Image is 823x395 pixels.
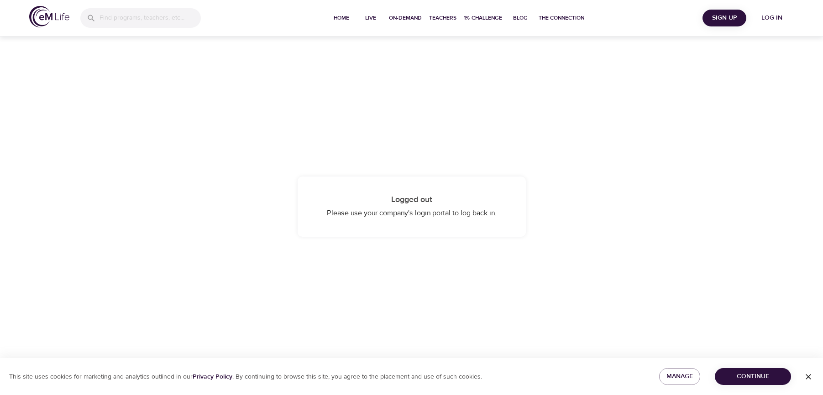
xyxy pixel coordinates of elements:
[750,10,794,26] button: Log in
[659,368,700,385] button: Manage
[193,373,232,381] a: Privacy Policy
[100,8,201,28] input: Find programs, teachers, etc...
[327,208,497,218] span: Please use your company's login portal to log back in.
[429,13,456,23] span: Teachers
[360,13,382,23] span: Live
[509,13,531,23] span: Blog
[330,13,352,23] span: Home
[722,371,784,382] span: Continue
[715,368,791,385] button: Continue
[316,195,508,205] h4: Logged out
[666,371,693,382] span: Manage
[754,12,790,24] span: Log in
[464,13,502,23] span: 1% Challenge
[389,13,422,23] span: On-Demand
[706,12,743,24] span: Sign Up
[29,6,69,27] img: logo
[702,10,746,26] button: Sign Up
[539,13,584,23] span: The Connection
